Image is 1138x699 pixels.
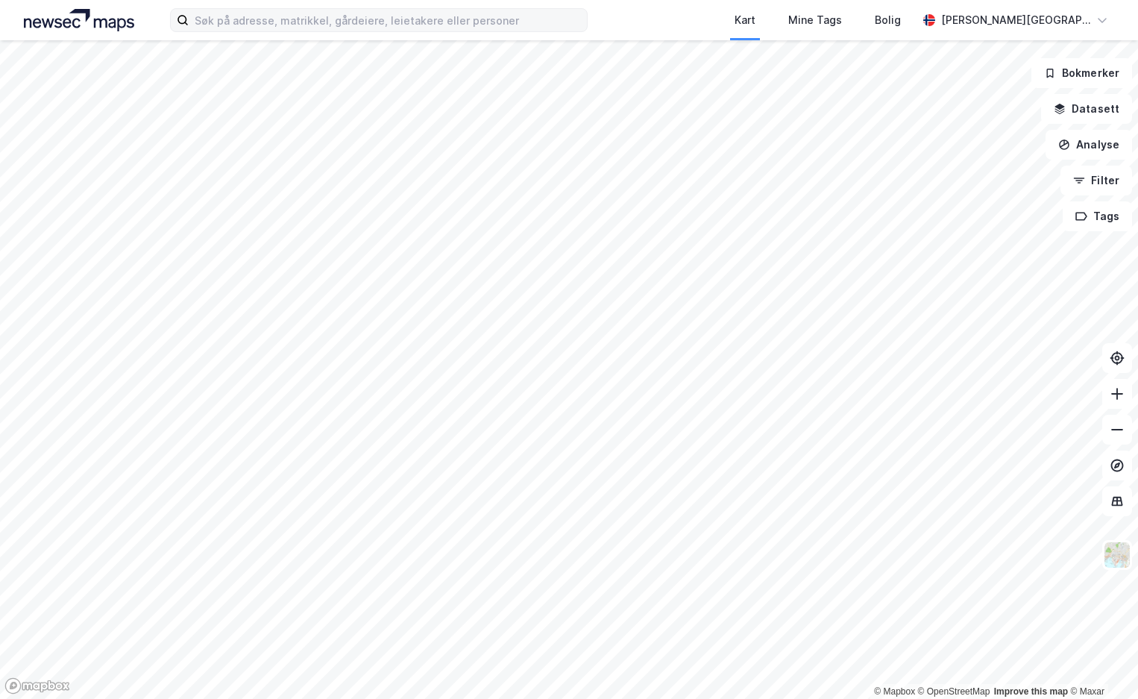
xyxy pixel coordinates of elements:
[189,9,587,31] input: Søk på adresse, matrikkel, gårdeiere, leietakere eller personer
[735,11,755,29] div: Kart
[875,11,901,29] div: Bolig
[24,9,134,31] img: logo.a4113a55bc3d86da70a041830d287a7e.svg
[1063,627,1138,699] div: Kontrollprogram for chat
[941,11,1090,29] div: [PERSON_NAME][GEOGRAPHIC_DATA]
[788,11,842,29] div: Mine Tags
[1063,627,1138,699] iframe: Chat Widget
